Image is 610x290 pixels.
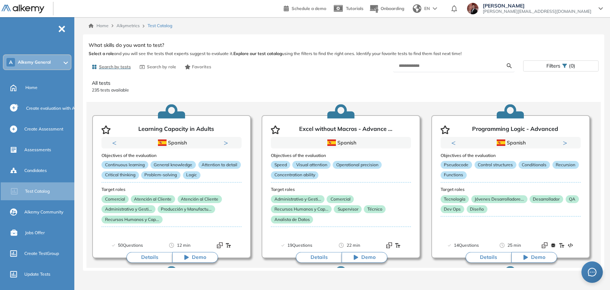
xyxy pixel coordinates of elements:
[25,188,50,195] span: Test Catalog
[271,215,313,223] p: Analista de Datos
[498,148,506,149] button: 1
[466,139,555,147] div: Spanish
[451,139,458,146] button: Previous
[271,187,411,192] h3: Target roles
[472,126,558,134] p: Programming Logic - Advanced
[271,153,411,158] h3: Objectives of the evaluation
[101,171,139,179] p: Critical thinking
[24,209,63,215] span: Alkemy Community
[299,126,392,134] p: Excel without Macros - Advance ...
[342,252,387,263] button: Demo
[25,230,45,236] span: Jobs Offer
[483,3,591,9] span: [PERSON_NAME]
[116,23,140,28] span: Alkymetrics
[127,252,172,263] button: Details
[483,9,591,14] span: [PERSON_NAME][EMAIL_ADDRESS][DOMAIN_NAME]
[347,242,360,249] span: 22 min
[150,161,196,169] p: General knowledge
[101,161,148,169] p: Continuous learning
[565,195,579,203] p: QA
[89,50,599,57] span: and you will see the tests that experts suggest to evaluate it. using the filters to find the rig...
[296,252,342,263] button: Details
[511,252,557,263] button: Demo
[1,5,44,14] img: Logo
[92,79,595,87] p: All tests
[183,171,200,179] p: Logic
[101,153,242,158] h3: Objectives of the evaluation
[542,242,547,248] img: Format test logo
[507,242,521,249] span: 25 min
[18,59,51,65] span: Alkemy General
[441,153,581,158] h3: Objectives of the evaluation
[567,242,573,248] img: Format test logo
[198,161,240,169] p: Attention to detail
[225,242,231,248] img: Format test logo
[563,139,570,146] button: Next
[386,242,392,248] img: Format test logo
[138,126,214,134] p: Learning Capacity in Adults
[296,139,386,147] div: Spanish
[217,242,223,248] img: Format test logo
[101,195,128,203] p: Comercial
[147,64,176,70] span: Search by role
[159,148,167,149] button: 1
[346,6,363,11] span: Tutorials
[569,61,575,71] span: (0)
[333,161,382,169] p: Operational precision
[552,161,579,169] p: Recursion
[92,87,595,93] p: 235 tests available
[182,61,214,73] button: Favorites
[179,148,184,149] button: 3
[334,205,362,213] p: Supervisor
[118,242,143,249] span: 50 Questions
[172,252,218,263] button: Demo
[466,252,511,263] button: Details
[233,51,282,56] b: Explore our test catalog
[441,171,467,179] p: Functions
[530,195,563,203] p: Desarrollador
[101,205,155,213] p: Administrativo y Gesti...
[112,139,119,146] button: Previous
[224,139,231,146] button: Next
[369,1,404,16] button: Onboarding
[327,139,336,146] img: ESP
[433,7,437,10] img: arrow
[361,254,376,261] span: Demo
[9,59,13,65] span: A
[381,6,404,11] span: Onboarding
[588,268,596,276] span: message
[509,148,515,149] button: 2
[141,171,180,179] p: Problem-solving
[497,139,505,146] img: ESP
[25,84,38,91] span: Home
[158,139,167,146] img: ESP
[24,126,63,132] span: Create Assessment
[424,5,430,12] span: EN
[441,195,469,203] p: Tecnología
[137,61,179,73] button: Search by role
[454,242,479,249] span: 14 Questions
[441,161,472,169] p: Pseudocode
[131,195,175,203] p: Atención al Cliente
[127,139,216,147] div: Spanish
[293,161,331,169] p: Visual attention
[413,4,421,13] img: world
[395,242,401,248] img: Format test logo
[101,187,242,192] h3: Target roles
[519,161,550,169] p: Conditionals
[192,64,211,70] span: Favorites
[292,6,326,11] span: Schedule a demo
[24,147,51,153] span: Assessments
[531,254,545,261] span: Demo
[148,23,172,29] span: Test Catalog
[24,271,50,277] span: Update Tests
[550,242,556,248] img: Format test logo
[559,242,565,248] img: Format test logo
[89,61,134,73] button: Search by tests
[177,242,190,249] span: 12 min
[518,148,524,149] button: 3
[24,167,47,174] span: Candidates
[271,195,324,203] p: Administrativo y Gesti...
[170,148,176,149] button: 2
[546,61,560,71] span: Filters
